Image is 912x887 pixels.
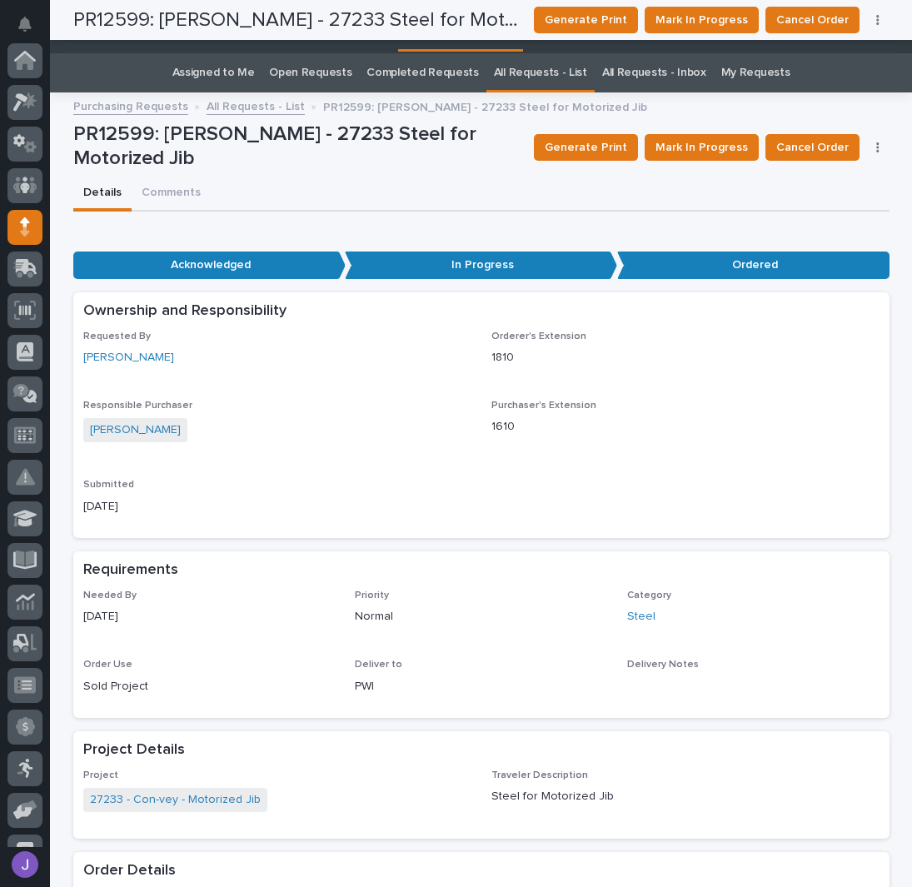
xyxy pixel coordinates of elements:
[132,177,211,212] button: Comments
[721,53,790,92] a: My Requests
[494,53,587,92] a: All Requests - List
[207,96,305,115] a: All Requests - List
[366,53,478,92] a: Completed Requests
[83,591,137,600] span: Needed By
[627,591,671,600] span: Category
[355,678,607,695] p: PWI
[491,788,880,805] p: Steel for Motorized Jib
[269,53,351,92] a: Open Requests
[90,791,261,809] a: 27233 - Con-vey - Motorized Jib
[627,660,699,670] span: Delivery Notes
[83,660,132,670] span: Order Use
[355,608,607,625] p: Normal
[545,137,627,157] span: Generate Print
[83,862,176,880] h2: Order Details
[645,134,759,161] button: Mark In Progress
[83,480,134,490] span: Submitted
[83,401,192,411] span: Responsible Purchaser
[491,349,880,366] p: 1810
[355,591,389,600] span: Priority
[491,418,880,436] p: 1610
[83,608,336,625] p: [DATE]
[602,53,706,92] a: All Requests - Inbox
[355,660,402,670] span: Deliver to
[83,302,287,321] h2: Ownership and Responsibility
[83,678,336,695] p: Sold Project
[83,498,471,516] p: [DATE]
[73,96,188,115] a: Purchasing Requests
[83,770,118,780] span: Project
[491,401,596,411] span: Purchaser's Extension
[83,331,151,341] span: Requested By
[323,97,647,115] p: PR12599: [PERSON_NAME] - 27233 Steel for Motorized Jib
[172,53,255,92] a: Assigned to Me
[491,331,586,341] span: Orderer's Extension
[73,252,346,279] p: Acknowledged
[21,17,42,43] div: Notifications
[7,847,42,882] button: users-avatar
[73,122,521,171] p: PR12599: [PERSON_NAME] - 27233 Steel for Motorized Jib
[534,134,638,161] button: Generate Print
[776,137,849,157] span: Cancel Order
[491,770,588,780] span: Traveler Description
[73,177,132,212] button: Details
[7,7,42,42] button: Notifications
[83,349,174,366] a: [PERSON_NAME]
[90,421,181,439] a: [PERSON_NAME]
[345,252,617,279] p: In Progress
[765,134,860,161] button: Cancel Order
[83,561,178,580] h2: Requirements
[617,252,890,279] p: Ordered
[83,741,185,760] h2: Project Details
[655,137,748,157] span: Mark In Progress
[627,608,655,625] a: Steel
